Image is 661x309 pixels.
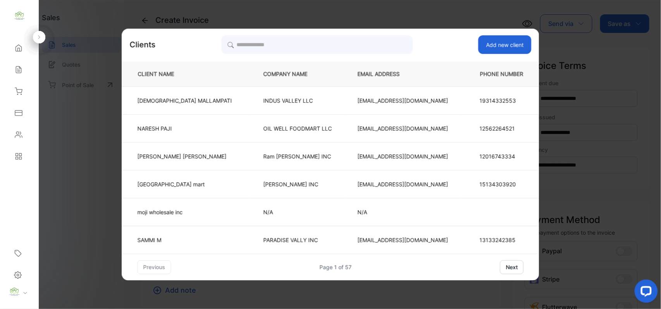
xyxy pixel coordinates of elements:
[480,180,524,188] p: 15134303920
[263,70,332,78] p: COMPANY NAME
[480,124,524,132] p: 12562264521
[263,236,332,244] p: PARADISE VALLY INC
[358,152,448,160] p: [EMAIL_ADDRESS][DOMAIN_NAME]
[263,124,332,132] p: OIL WELL FOODMART LLC
[130,39,156,50] p: Clients
[138,208,232,216] p: moji wholesale inc
[138,96,232,105] p: [DEMOGRAPHIC_DATA] MALLAMPATI
[263,208,332,216] p: N/A
[474,70,527,78] p: PHONE NUMBER
[479,35,532,54] button: Add new client
[358,124,448,132] p: [EMAIL_ADDRESS][DOMAIN_NAME]
[628,276,661,309] iframe: LiveChat chat widget
[480,236,524,244] p: 13133242385
[14,10,25,22] img: logo
[358,236,448,244] p: [EMAIL_ADDRESS][DOMAIN_NAME]
[358,96,448,105] p: [EMAIL_ADDRESS][DOMAIN_NAME]
[9,286,20,298] img: profile
[138,260,171,274] button: previous
[263,180,332,188] p: [PERSON_NAME] INC
[138,124,232,132] p: NARESH PAJI
[358,208,448,216] p: N/A
[320,263,352,271] div: Page 1 of 57
[135,70,238,78] p: CLIENT NAME
[263,152,332,160] p: Ram [PERSON_NAME] INC
[480,152,524,160] p: 12016743334
[138,236,232,244] p: SAMMI M
[500,260,524,274] button: next
[358,70,448,78] p: EMAIL ADDRESS
[480,96,524,105] p: 19314332553
[138,180,232,188] p: [GEOGRAPHIC_DATA] mart
[138,152,232,160] p: [PERSON_NAME] [PERSON_NAME]
[358,180,448,188] p: [EMAIL_ADDRESS][DOMAIN_NAME]
[263,96,332,105] p: INDUS VALLEY LLC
